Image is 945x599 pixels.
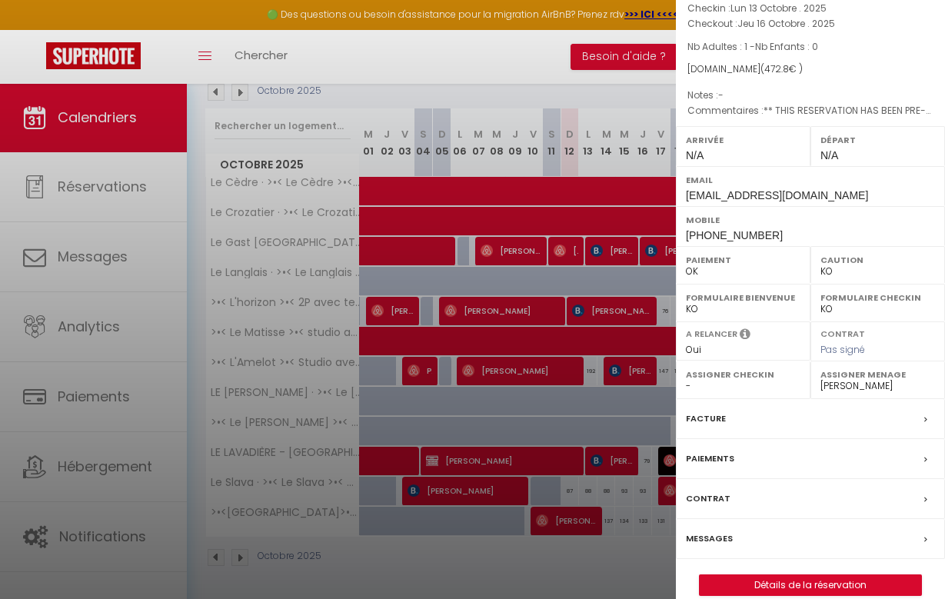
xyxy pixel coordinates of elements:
[687,103,933,118] p: Commentaires :
[686,172,935,188] label: Email
[820,328,865,338] label: Contrat
[686,411,726,427] label: Facture
[687,16,933,32] p: Checkout :
[820,343,865,356] span: Pas signé
[686,451,734,467] label: Paiements
[687,1,933,16] p: Checkin :
[686,290,800,305] label: Formulaire Bienvenue
[730,2,827,15] span: Lun 13 Octobre . 2025
[686,189,868,201] span: [EMAIL_ADDRESS][DOMAIN_NAME]
[686,531,733,547] label: Messages
[699,574,922,596] button: Détails de la réservation
[686,149,704,161] span: N/A
[686,132,800,148] label: Arrivée
[686,229,783,241] span: [PHONE_NUMBER]
[687,62,933,77] div: [DOMAIN_NAME]
[820,132,935,148] label: Départ
[820,290,935,305] label: Formulaire Checkin
[760,62,803,75] span: ( € )
[687,40,818,53] span: Nb Adultes : 1 -
[686,212,935,228] label: Mobile
[686,491,730,507] label: Contrat
[686,328,737,341] label: A relancer
[737,17,835,30] span: Jeu 16 Octobre . 2025
[764,62,789,75] span: 472.8
[820,367,935,382] label: Assigner Menage
[740,328,750,344] i: Sélectionner OUI si vous souhaiter envoyer les séquences de messages post-checkout
[755,40,818,53] span: Nb Enfants : 0
[718,88,724,101] span: -
[687,88,933,103] p: Notes :
[820,149,838,161] span: N/A
[686,252,800,268] label: Paiement
[686,367,800,382] label: Assigner Checkin
[700,575,921,595] a: Détails de la réservation
[820,252,935,268] label: Caution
